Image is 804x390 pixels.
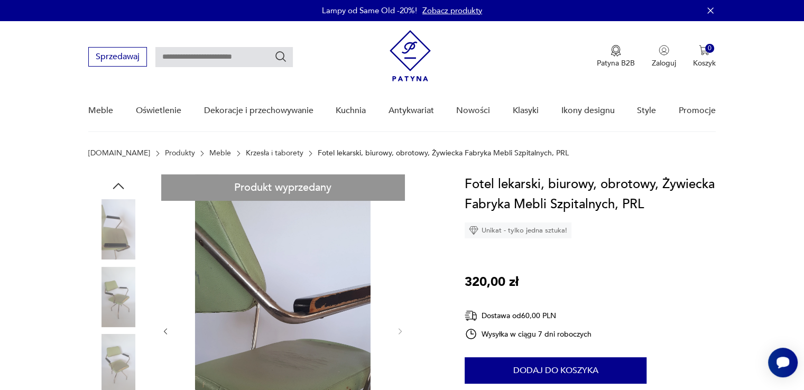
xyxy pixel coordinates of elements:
img: Patyna - sklep z meblami i dekoracjami vintage [390,30,431,81]
img: Zdjęcie produktu Fotel lekarski, biurowy, obrotowy, Żywiecka Fabryka Mebli Szpitalnych, PRL [88,199,149,259]
img: Zdjęcie produktu Fotel lekarski, biurowy, obrotowy, Żywiecka Fabryka Mebli Szpitalnych, PRL [88,267,149,327]
div: Produkt wyprzedany [161,174,404,200]
a: Meble [88,90,113,131]
p: Zaloguj [652,58,676,68]
p: 320,00 zł [465,272,519,292]
a: Ikona medaluPatyna B2B [597,45,635,68]
a: Ikony designu [561,90,614,131]
img: Ikona dostawy [465,309,477,322]
p: Patyna B2B [597,58,635,68]
a: Meble [209,149,231,157]
button: Sprzedawaj [88,47,147,67]
div: Dostawa od 60,00 PLN [465,309,592,322]
img: Ikonka użytkownika [659,45,669,55]
p: Koszyk [693,58,716,68]
img: Ikona medalu [611,45,621,57]
a: Promocje [679,90,716,131]
img: Ikona koszyka [699,45,709,55]
h1: Fotel lekarski, biurowy, obrotowy, Żywiecka Fabryka Mebli Szpitalnych, PRL [465,174,716,215]
button: Szukaj [274,50,287,63]
p: Lampy od Same Old -20%! [322,5,417,16]
button: 0Koszyk [693,45,716,68]
p: Fotel lekarski, biurowy, obrotowy, Żywiecka Fabryka Mebli Szpitalnych, PRL [318,149,569,157]
a: Krzesła i taborety [246,149,303,157]
a: Sprzedawaj [88,54,147,61]
a: Dekoracje i przechowywanie [204,90,313,131]
button: Dodaj do koszyka [465,357,646,384]
a: Nowości [456,90,490,131]
div: 0 [705,44,714,53]
a: Oświetlenie [136,90,181,131]
div: Wysyłka w ciągu 7 dni roboczych [465,328,592,340]
a: [DOMAIN_NAME] [88,149,150,157]
a: Klasyki [513,90,539,131]
a: Kuchnia [336,90,366,131]
button: Patyna B2B [597,45,635,68]
div: Unikat - tylko jedna sztuka! [465,222,571,238]
a: Style [637,90,656,131]
a: Zobacz produkty [422,5,482,16]
img: Ikona diamentu [469,226,478,235]
a: Produkty [165,149,195,157]
iframe: Smartsupp widget button [768,348,798,377]
a: Antykwariat [389,90,434,131]
button: Zaloguj [652,45,676,68]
